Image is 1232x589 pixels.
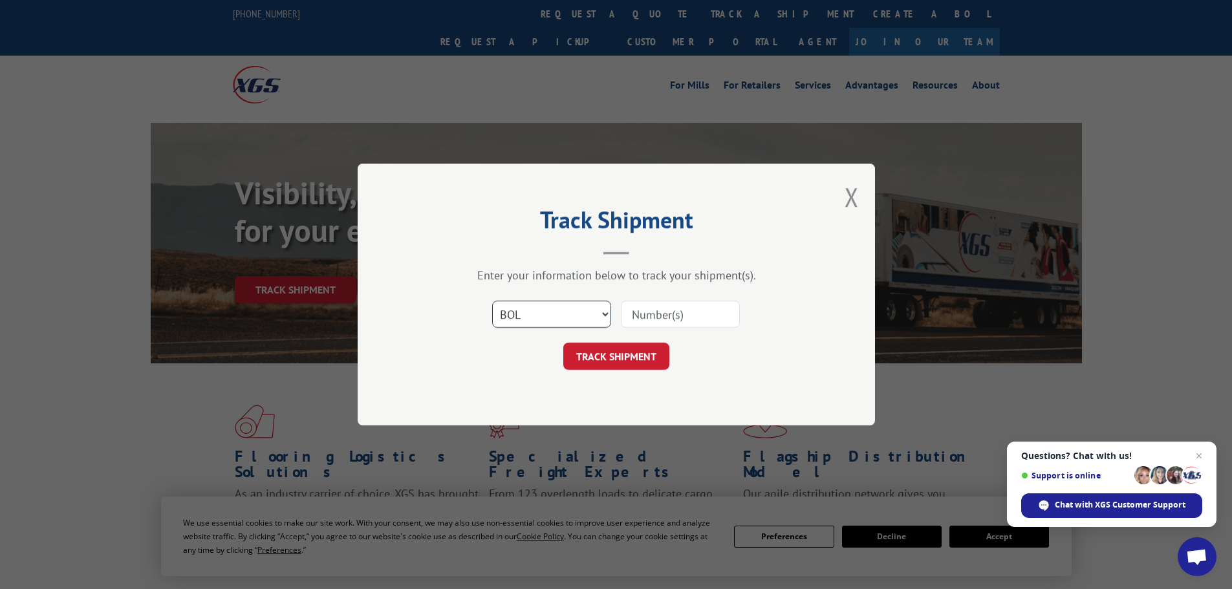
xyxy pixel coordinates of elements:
[845,180,859,214] button: Close modal
[1055,499,1185,511] span: Chat with XGS Customer Support
[422,211,810,235] h2: Track Shipment
[1191,448,1207,464] span: Close chat
[1021,493,1202,518] div: Chat with XGS Customer Support
[563,343,669,370] button: TRACK SHIPMENT
[621,301,740,328] input: Number(s)
[1021,451,1202,461] span: Questions? Chat with us!
[1021,471,1130,480] span: Support is online
[1178,537,1216,576] div: Open chat
[422,268,810,283] div: Enter your information below to track your shipment(s).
